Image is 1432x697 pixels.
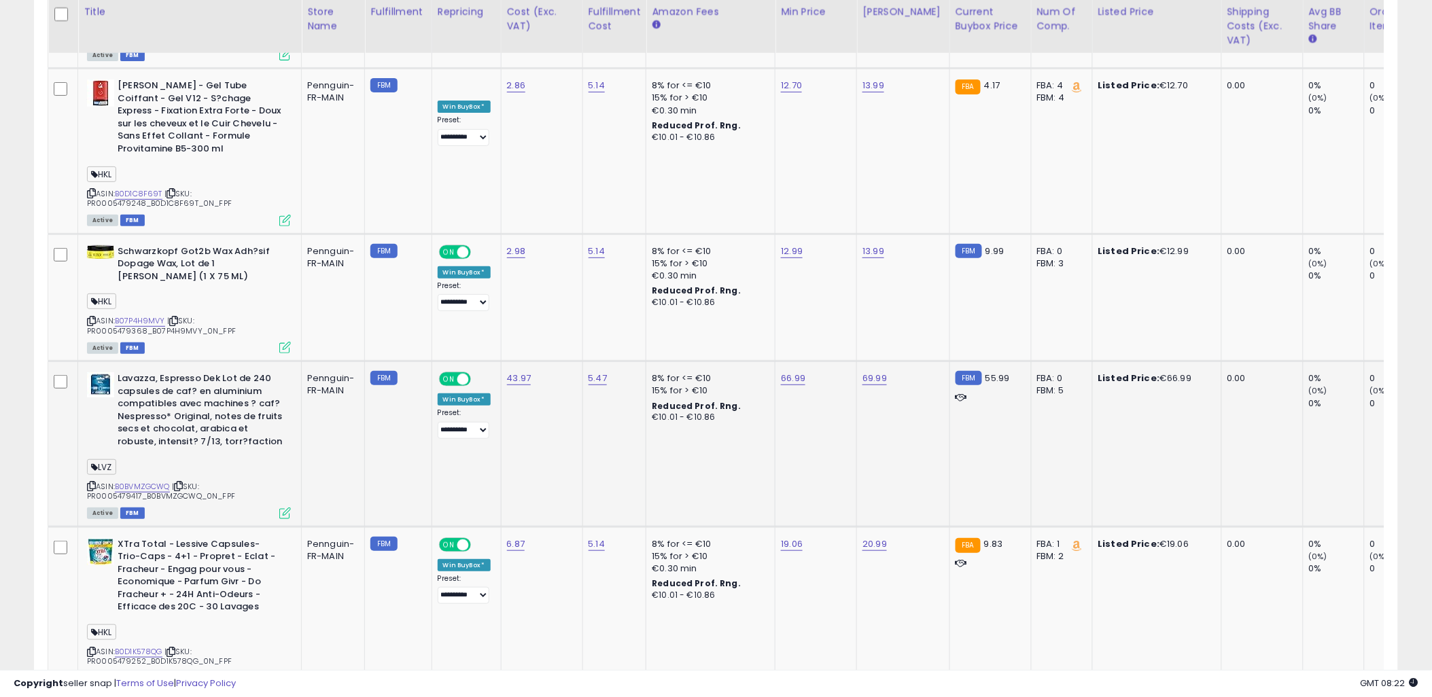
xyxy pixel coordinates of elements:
[87,342,118,354] span: All listings currently available for purchase on Amazon
[87,315,236,336] span: | SKU: PR0005479368_B07P4H9MVY_0N_FPF
[1370,5,1420,33] div: Ordered Items
[781,5,851,19] div: Min Price
[1370,92,1389,103] small: (0%)
[438,5,495,19] div: Repricing
[87,372,114,397] img: 41fTqW2mH6L._SL40_.jpg
[1037,550,1082,562] div: FBM: 2
[468,539,490,550] span: OFF
[956,371,982,385] small: FBM
[652,562,765,575] div: €0.30 min
[438,101,491,113] div: Win BuyBox *
[438,266,491,279] div: Win BuyBox *
[118,245,283,287] b: Schwarzkopf Got2b Wax Adh?sif Dopage Wax, Lot de 1 [PERSON_NAME] (1 X 75 ML)
[652,372,765,385] div: 8% for <= €10
[116,677,174,690] a: Terms of Use
[1370,270,1425,282] div: 0
[118,79,283,158] b: [PERSON_NAME] - Gel Tube Coiffant - Gel V12 - S?chage Express - Fixation Extra Forte - Doux sur l...
[652,245,765,257] div: 8% for <= €10
[1370,245,1425,257] div: 0
[307,245,354,270] div: Pennguin-FR-MAIN
[589,79,606,92] a: 5.14
[589,5,641,33] div: Fulfillment Cost
[589,372,608,385] a: 5.47
[87,538,114,565] img: 51-IQ5M0EQL._SL40_.jpg
[370,244,397,258] small: FBM
[507,79,526,92] a: 2.86
[781,372,805,385] a: 66.99
[1098,372,1160,385] b: Listed Price:
[589,537,606,551] a: 5.14
[652,412,765,423] div: €10.01 - €10.86
[176,677,236,690] a: Privacy Policy
[862,372,887,385] a: 69.99
[438,393,491,406] div: Win BuyBox *
[118,538,283,617] b: XTra Total - Lessive Capsules- Trio-Caps - 4+1 - Propret - Eclat - Fracheur - Engag pour vous - E...
[652,577,741,589] b: Reduced Prof. Rng.
[1309,538,1364,550] div: 0%
[87,166,116,182] span: HKL
[115,481,170,493] a: B0BVMZGCWQ
[1309,397,1364,410] div: 0%
[87,245,114,259] img: 41DenvJ+JbL._SL40_.jpg
[1037,79,1082,92] div: FBA: 4
[468,374,490,385] span: OFF
[652,538,765,550] div: 8% for <= €10
[589,245,606,258] a: 5.14
[1037,372,1082,385] div: FBA: 0
[307,372,354,397] div: Pennguin-FR-MAIN
[1098,5,1216,19] div: Listed Price
[652,132,765,143] div: €10.01 - €10.86
[307,538,354,562] div: Pennguin-FR-MAIN
[1098,79,1211,92] div: €12.70
[1037,92,1082,104] div: FBM: 4
[1098,538,1211,550] div: €19.06
[120,215,145,226] span: FBM
[1037,538,1082,550] div: FBA: 1
[87,459,116,475] span: LVZ
[87,215,118,226] span: All listings currently available for purchase on Amazon
[507,372,531,385] a: 43.97
[1227,538,1293,550] div: 0.00
[1309,79,1364,92] div: 0%
[84,5,296,19] div: Title
[87,245,291,353] div: ASIN:
[370,78,397,92] small: FBM
[652,5,769,19] div: Amazon Fees
[652,19,660,31] small: Amazon Fees.
[862,79,884,92] a: 13.99
[956,5,1026,33] div: Current Buybox Price
[438,408,491,439] div: Preset:
[1370,372,1425,385] div: 0
[652,550,765,562] div: 15% for > €10
[507,537,525,551] a: 6.87
[440,539,457,550] span: ON
[87,188,232,209] span: | SKU: PR0005479248_B0D1C8F69T_0N_FPF
[1361,677,1418,690] span: 2025-08-12 08:22 GMT
[507,245,526,258] a: 2.98
[370,371,397,385] small: FBM
[115,315,165,327] a: B07P4H9MVY
[985,245,1005,257] span: 9.99
[1370,538,1425,550] div: 0
[370,5,425,19] div: Fulfillment
[652,590,765,601] div: €10.01 - €10.86
[781,79,802,92] a: 12.70
[1370,79,1425,92] div: 0
[87,646,232,666] span: | SKU: PR0005479252_B0D1K578QG_0N_FPF
[956,538,981,553] small: FBA
[118,372,283,451] b: Lavazza, Espresso Dek Lot de 240 capsules de caf? en aluminium compatibles avec machines ? caf? N...
[1309,92,1328,103] small: (0%)
[652,92,765,104] div: 15% for > €10
[115,646,162,658] a: B0D1K578QG
[1309,551,1328,562] small: (0%)
[87,79,291,224] div: ASIN:
[652,400,741,412] b: Reduced Prof. Rng.
[652,270,765,282] div: €0.30 min
[307,5,359,33] div: Store Name
[1309,270,1364,282] div: 0%
[652,297,765,308] div: €10.01 - €10.86
[507,5,577,33] div: Cost (Exc. VAT)
[87,79,114,107] img: 41ibrUu06iL._SL40_.jpg
[87,481,235,501] span: | SKU: PR0005479417_B0BVMZGCWQ_0N_FPF
[87,507,118,519] span: All listings currently available for purchase on Amazon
